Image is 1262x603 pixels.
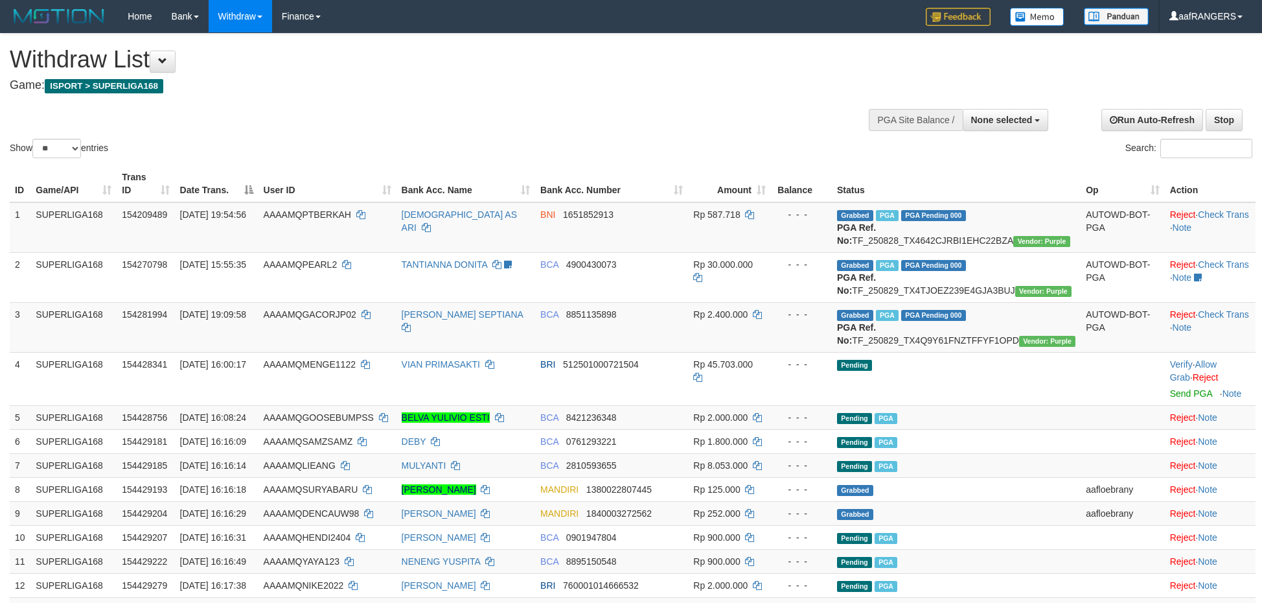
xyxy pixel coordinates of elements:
[175,165,258,202] th: Date Trans.: activate to sort column descending
[776,507,827,520] div: - - -
[264,359,356,370] span: AAAAMQMENGE1122
[540,484,579,495] span: MANDIRI
[180,484,246,495] span: [DATE] 16:16:18
[1170,209,1196,220] a: Reject
[837,533,872,544] span: Pending
[1198,484,1217,495] a: Note
[776,579,827,592] div: - - -
[540,532,558,543] span: BCA
[122,436,167,447] span: 154429181
[402,209,517,233] a: [DEMOGRAPHIC_DATA] AS ARI
[30,202,117,253] td: SUPERLIGA168
[10,477,30,501] td: 8
[837,437,872,448] span: Pending
[402,484,476,495] a: [PERSON_NAME]
[1170,436,1196,447] a: Reject
[566,309,617,320] span: Copy 8851135898 to clipboard
[586,484,652,495] span: Copy 1380022807445 to clipboard
[540,209,555,220] span: BNI
[693,484,740,495] span: Rp 125.000
[30,477,117,501] td: SUPERLIGA168
[1165,549,1256,573] td: ·
[776,308,827,321] div: - - -
[1081,501,1165,525] td: aafloebrany
[837,461,872,472] span: Pending
[402,508,476,519] a: [PERSON_NAME]
[10,302,30,352] td: 3
[563,580,639,591] span: Copy 760001014666532 to clipboard
[30,501,117,525] td: SUPERLIGA168
[1198,209,1249,220] a: Check Trans
[586,508,652,519] span: Copy 1840003272562 to clipboard
[776,435,827,448] div: - - -
[180,460,246,471] span: [DATE] 16:16:14
[32,139,81,158] select: Showentries
[1198,556,1217,567] a: Note
[1084,8,1149,25] img: panduan.png
[693,259,753,270] span: Rp 30.000.000
[540,508,579,519] span: MANDIRI
[30,302,117,352] td: SUPERLIGA168
[540,359,555,370] span: BRI
[566,259,617,270] span: Copy 4900430073 to clipboard
[901,210,966,221] span: PGA Pending
[693,580,748,591] span: Rp 2.000.000
[875,437,897,448] span: Marked by aafsoycanthlai
[963,109,1049,131] button: None selected
[837,581,872,592] span: Pending
[1170,412,1196,423] a: Reject
[30,252,117,302] td: SUPERLIGA168
[1170,580,1196,591] a: Reject
[30,573,117,597] td: SUPERLIGA168
[402,309,523,320] a: [PERSON_NAME] SEPTIANA
[1165,252,1256,302] td: · ·
[1193,372,1219,383] a: Reject
[402,532,476,543] a: [PERSON_NAME]
[30,429,117,453] td: SUPERLIGA168
[10,429,30,453] td: 6
[180,412,246,423] span: [DATE] 16:08:24
[566,436,617,447] span: Copy 0761293221 to clipboard
[1222,388,1242,399] a: Note
[264,460,336,471] span: AAAAMQLIEANG
[693,436,748,447] span: Rp 1.800.000
[264,209,351,220] span: AAAAMQPTBERKAH
[122,412,167,423] span: 154428756
[837,485,873,496] span: Grabbed
[1170,532,1196,543] a: Reject
[563,209,614,220] span: Copy 1651852913 to clipboard
[776,411,827,424] div: - - -
[30,549,117,573] td: SUPERLIGA168
[693,460,748,471] span: Rp 8.053.000
[540,556,558,567] span: BCA
[1101,109,1203,131] a: Run Auto-Refresh
[30,525,117,549] td: SUPERLIGA168
[540,580,555,591] span: BRI
[1170,460,1196,471] a: Reject
[1081,252,1165,302] td: AUTOWD-BOT-PGA
[402,359,480,370] a: VIAN PRIMASAKTI
[264,436,353,447] span: AAAAMQSAMZSAMZ
[1170,556,1196,567] a: Reject
[10,165,30,202] th: ID
[180,556,246,567] span: [DATE] 16:16:49
[396,165,535,202] th: Bank Acc. Name: activate to sort column ascending
[540,436,558,447] span: BCA
[1170,259,1196,270] a: Reject
[1165,429,1256,453] td: ·
[1170,359,1217,383] a: Allow Grab
[1198,436,1217,447] a: Note
[1010,8,1064,26] img: Button%20Memo.svg
[875,461,897,472] span: Marked by aafsoycanthlai
[566,532,617,543] span: Copy 0901947804 to clipboard
[402,556,481,567] a: NENENG YUSPITA
[566,412,617,423] span: Copy 8421236348 to clipboard
[122,259,167,270] span: 154270798
[10,405,30,429] td: 5
[122,484,167,495] span: 154429193
[180,209,246,220] span: [DATE] 19:54:56
[1015,286,1072,297] span: Vendor URL: https://trx4.1velocity.biz
[1165,453,1256,477] td: ·
[402,436,426,447] a: DEBY
[1081,477,1165,501] td: aafloebrany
